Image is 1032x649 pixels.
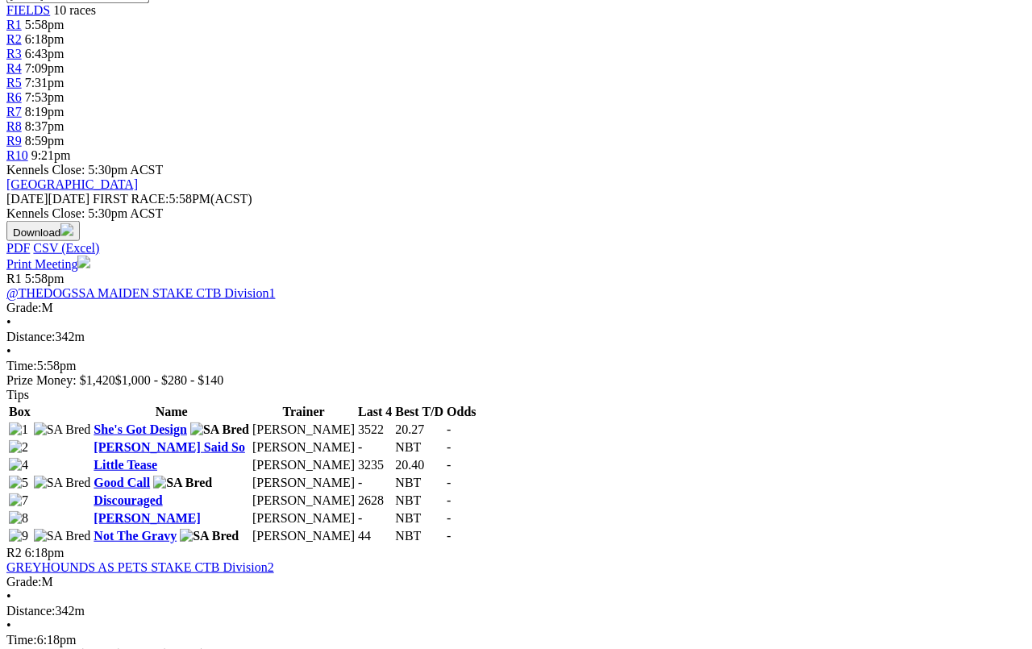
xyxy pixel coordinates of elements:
span: - [447,529,451,543]
a: R3 [6,47,22,60]
span: 9:21pm [31,148,71,162]
a: FIELDS [6,3,50,17]
span: R1 [6,272,22,285]
td: [PERSON_NAME] [252,528,356,544]
td: [PERSON_NAME] [252,475,356,491]
span: Distance: [6,330,55,343]
a: [PERSON_NAME] [94,511,200,525]
span: 8:59pm [25,134,64,148]
div: M [6,301,1026,315]
div: 342m [6,330,1026,344]
span: 5:58pm [25,272,64,285]
a: Discouraged [94,493,162,507]
th: Name [93,404,250,420]
span: Distance: [6,604,55,618]
div: 342m [6,604,1026,618]
span: $1,000 - $280 - $140 [115,373,224,387]
a: GREYHOUNDS AS PETS STAKE CTB Division2 [6,560,274,574]
td: - [357,475,393,491]
img: 5 [9,476,28,490]
img: 2 [9,440,28,455]
a: [GEOGRAPHIC_DATA] [6,177,138,191]
img: printer.svg [77,256,90,268]
img: SA Bred [153,476,212,490]
td: 3522 [357,422,393,438]
a: R2 [6,32,22,46]
th: Best T/D [394,404,444,420]
span: • [6,315,11,329]
span: • [6,618,11,632]
td: NBT [394,475,444,491]
a: R1 [6,18,22,31]
span: 7:09pm [25,61,64,75]
div: 5:58pm [6,359,1026,373]
a: R5 [6,76,22,89]
a: Little Tease [94,458,157,472]
img: SA Bred [190,422,249,437]
th: Last 4 [357,404,393,420]
img: 8 [9,511,28,526]
span: R2 [6,546,22,560]
img: 1 [9,422,28,437]
span: Kennels Close: 5:30pm ACST [6,163,163,177]
span: 8:37pm [25,119,64,133]
a: R10 [6,148,28,162]
a: Not The Gravy [94,529,177,543]
td: NBT [394,439,444,456]
td: - [357,510,393,526]
td: [PERSON_NAME] [252,439,356,456]
span: FIRST RACE: [93,192,169,206]
a: R7 [6,105,22,119]
td: [PERSON_NAME] [252,422,356,438]
td: 20.40 [394,457,444,473]
span: - [447,511,451,525]
button: Download [6,221,80,241]
td: [PERSON_NAME] [252,457,356,473]
span: [DATE] [6,192,89,206]
a: R9 [6,134,22,148]
span: Time: [6,633,37,647]
td: [PERSON_NAME] [252,510,356,526]
span: 7:53pm [25,90,64,104]
img: SA Bred [34,529,91,543]
span: [DATE] [6,192,48,206]
td: NBT [394,493,444,509]
a: R4 [6,61,22,75]
span: Tips [6,388,29,401]
span: Grade: [6,575,42,589]
span: Box [9,405,31,418]
th: Trainer [252,404,356,420]
span: 8:19pm [25,105,64,119]
span: - [447,422,451,436]
a: CSV (Excel) [33,241,99,255]
span: • [6,589,11,603]
a: R8 [6,119,22,133]
span: 7:31pm [25,76,64,89]
span: R6 [6,90,22,104]
div: M [6,575,1026,589]
a: [PERSON_NAME] Said So [94,440,245,454]
td: 2628 [357,493,393,509]
td: 3235 [357,457,393,473]
img: SA Bred [180,529,239,543]
span: 5:58pm [25,18,64,31]
a: She's Got Design [94,422,187,436]
span: 6:18pm [25,546,64,560]
span: 6:18pm [25,32,64,46]
img: download.svg [60,223,73,236]
span: - [447,476,451,489]
img: 4 [9,458,28,472]
div: Kennels Close: 5:30pm ACST [6,206,1026,221]
td: NBT [394,510,444,526]
td: NBT [394,528,444,544]
img: 9 [9,529,28,543]
td: - [357,439,393,456]
span: 5:58PM(ACST) [93,192,252,206]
